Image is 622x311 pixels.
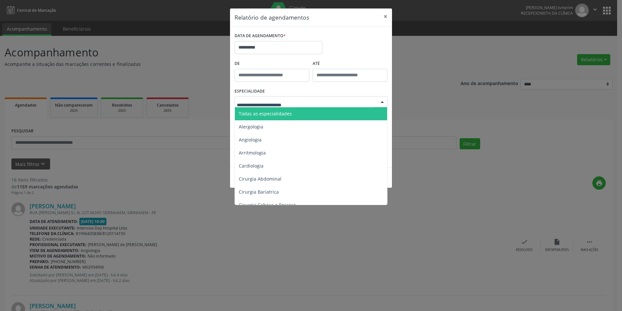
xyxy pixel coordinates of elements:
[239,163,264,169] span: Cardiologia
[239,124,263,130] span: Alergologia
[239,202,296,208] span: Cirurgia Cabeça e Pescoço
[313,59,387,69] label: ATÉ
[379,8,392,24] button: Close
[235,86,265,96] label: ESPECIALIDADE
[239,176,281,182] span: Cirurgia Abdominal
[239,111,292,117] span: Todas as especialidades
[235,31,286,41] label: DATA DE AGENDAMENTO
[239,150,266,156] span: Arritmologia
[239,137,262,143] span: Angiologia
[235,13,309,22] h5: Relatório de agendamentos
[235,59,309,69] label: De
[239,189,279,195] span: Cirurgia Bariatrica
